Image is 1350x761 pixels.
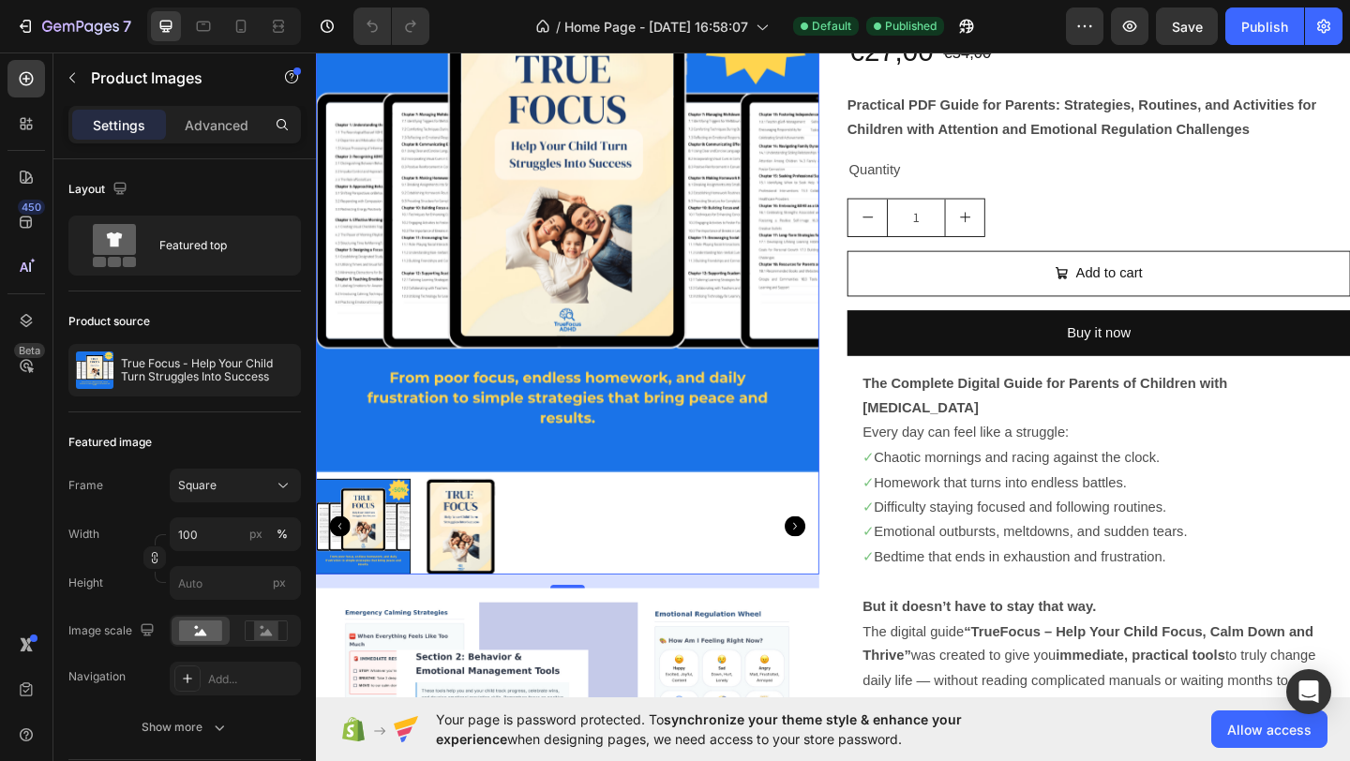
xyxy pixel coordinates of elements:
span: Home Page - [DATE] 16:58:07 [564,17,748,37]
p: 7 [123,15,131,37]
button: 7 [7,7,140,45]
label: Width [68,526,99,543]
div: px [249,526,262,543]
label: Height [68,574,103,591]
div: Layout [68,177,131,202]
span: ✓ [594,489,607,505]
p: The digital guide was created to give you to truly change daily life — without reading complicate... [594,619,1108,727]
button: Square [170,469,301,502]
iframe: Design area [316,50,1350,699]
input: px% [170,517,301,551]
div: Open Intercom Messenger [1286,669,1331,714]
button: Allow access [1211,710,1327,748]
strong: immediate, practical tools [804,650,989,666]
div: Show more [142,718,229,737]
button: % [245,523,267,545]
span: / [556,17,561,37]
p: Every day can feel like a struggle: Chaotic mornings and racing against the clock. Homework that ... [594,403,1108,565]
div: Featured top [159,224,274,267]
label: Frame [68,477,103,494]
span: ✓ [594,515,607,531]
button: Show more [68,710,301,744]
span: Save [1172,19,1203,35]
button: Carousel Next Arrow [510,507,532,530]
strong: But it doesn’t have to stay that way. [594,597,848,613]
div: % [277,526,288,543]
button: px [271,523,293,545]
div: Beta [14,343,45,358]
div: Add to cart [826,230,898,257]
p: Product Images [91,67,250,89]
span: px [273,575,286,589]
div: Image scale [68,619,158,644]
strong: Practical PDF Guide for Parents: Strategies, Routines, and Activities for Children with Attention... [577,52,1087,95]
div: Quantity [577,115,1125,146]
button: Add to cart [577,218,1125,268]
button: Publish [1225,7,1304,45]
span: Your page is password protected. To when designing pages, we need access to your store password. [436,709,1035,749]
button: decrement [578,162,621,202]
div: Publish [1241,17,1288,37]
div: Undo/Redo [353,7,429,45]
span: synchronize your theme style & enhance your experience [436,711,962,747]
img: product feature img [76,351,113,389]
div: 450 [18,200,45,215]
button: increment [684,162,727,202]
p: Settings [93,115,145,135]
div: Add... [208,671,296,688]
p: Advanced [185,115,248,135]
span: Published [885,18,937,35]
span: ✓ [594,543,607,559]
strong: The Complete Digital Guide for Parents of Children with [MEDICAL_DATA] [594,354,991,397]
button: Save [1156,7,1218,45]
strong: “TrueFocus – Help Your Child Focus, Calm Down and Thrive” [594,624,1085,667]
button: Buy it now [577,283,1125,333]
div: Featured image [68,434,152,451]
span: Allow access [1227,720,1312,739]
input: px [170,566,301,600]
span: ✓ [594,462,607,478]
span: Square [178,477,217,494]
p: True Focus - Help Your Child Turn Struggles Into Success [121,357,293,383]
div: Navigation [68,668,126,685]
div: Product source [68,313,150,330]
div: Buy it now [817,294,886,321]
span: Default [812,18,851,35]
input: quantity [621,162,684,202]
span: ✓ [594,435,607,451]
